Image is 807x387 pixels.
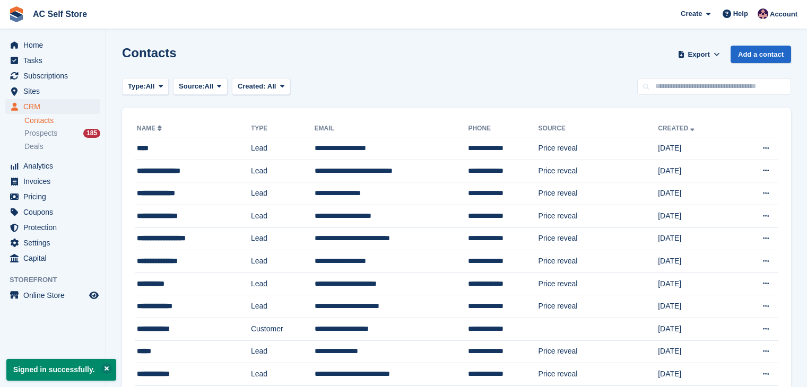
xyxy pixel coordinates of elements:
h1: Contacts [122,46,177,60]
span: Home [23,38,87,52]
span: Storefront [10,275,106,285]
td: Lead [251,272,315,295]
td: [DATE] [658,137,734,160]
td: Lead [251,363,315,386]
td: [DATE] [658,363,734,386]
td: [DATE] [658,250,734,273]
button: Source: All [173,78,228,95]
span: Help [733,8,748,19]
span: Subscriptions [23,68,87,83]
td: Price reveal [539,160,658,182]
td: Price reveal [539,363,658,386]
span: Capital [23,251,87,266]
td: Price reveal [539,182,658,205]
td: [DATE] [658,227,734,250]
td: Lead [251,182,315,205]
span: Deals [24,142,44,152]
a: menu [5,84,100,99]
a: Add a contact [731,46,791,63]
a: Created [658,125,697,132]
span: Export [688,49,710,60]
a: AC Self Store [29,5,91,23]
button: Created: All [232,78,290,95]
th: Source [539,120,658,137]
span: Coupons [23,205,87,219]
img: Ted Cox [758,8,768,19]
div: 185 [83,129,100,138]
td: Price reveal [539,340,658,363]
td: Price reveal [539,227,658,250]
td: Lead [251,137,315,160]
a: menu [5,53,100,68]
a: Deals [24,141,100,152]
button: Type: All [122,78,169,95]
a: Name [137,125,164,132]
td: [DATE] [658,295,734,318]
td: Price reveal [539,272,658,295]
td: Lead [251,295,315,318]
td: Price reveal [539,295,658,318]
td: Lead [251,160,315,182]
span: Tasks [23,53,87,68]
a: menu [5,159,100,173]
a: menu [5,220,100,235]
span: Create [681,8,702,19]
td: [DATE] [658,182,734,205]
a: Preview store [88,289,100,302]
span: All [146,81,155,92]
a: menu [5,235,100,250]
a: menu [5,251,100,266]
a: menu [5,99,100,114]
p: Signed in successfully. [6,359,116,381]
span: Settings [23,235,87,250]
img: stora-icon-8386f47178a22dfd0bd8f6a31ec36ba5ce8667c1dd55bd0f319d3a0aa187defe.svg [8,6,24,22]
span: All [205,81,214,92]
a: menu [5,68,100,83]
span: Pricing [23,189,87,204]
span: Source: [179,81,204,92]
td: [DATE] [658,160,734,182]
td: Price reveal [539,250,658,273]
a: menu [5,288,100,303]
td: Lead [251,340,315,363]
span: Protection [23,220,87,235]
td: [DATE] [658,318,734,340]
th: Type [251,120,315,137]
a: menu [5,189,100,204]
td: [DATE] [658,340,734,363]
td: Price reveal [539,205,658,227]
td: [DATE] [658,205,734,227]
span: Invoices [23,174,87,189]
td: Lead [251,227,315,250]
span: Sites [23,84,87,99]
span: Analytics [23,159,87,173]
span: Online Store [23,288,87,303]
td: Lead [251,205,315,227]
a: menu [5,38,100,52]
span: All [267,82,276,90]
td: Price reveal [539,137,658,160]
td: [DATE] [658,272,734,295]
td: Lead [251,250,315,273]
span: CRM [23,99,87,114]
span: Created: [238,82,266,90]
th: Email [315,120,468,137]
td: Customer [251,318,315,340]
a: Contacts [24,116,100,126]
a: Prospects 185 [24,128,100,139]
span: Account [770,9,797,20]
span: Type: [128,81,146,92]
button: Export [675,46,722,63]
a: menu [5,205,100,219]
span: Prospects [24,128,57,138]
a: menu [5,174,100,189]
th: Phone [468,120,538,137]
